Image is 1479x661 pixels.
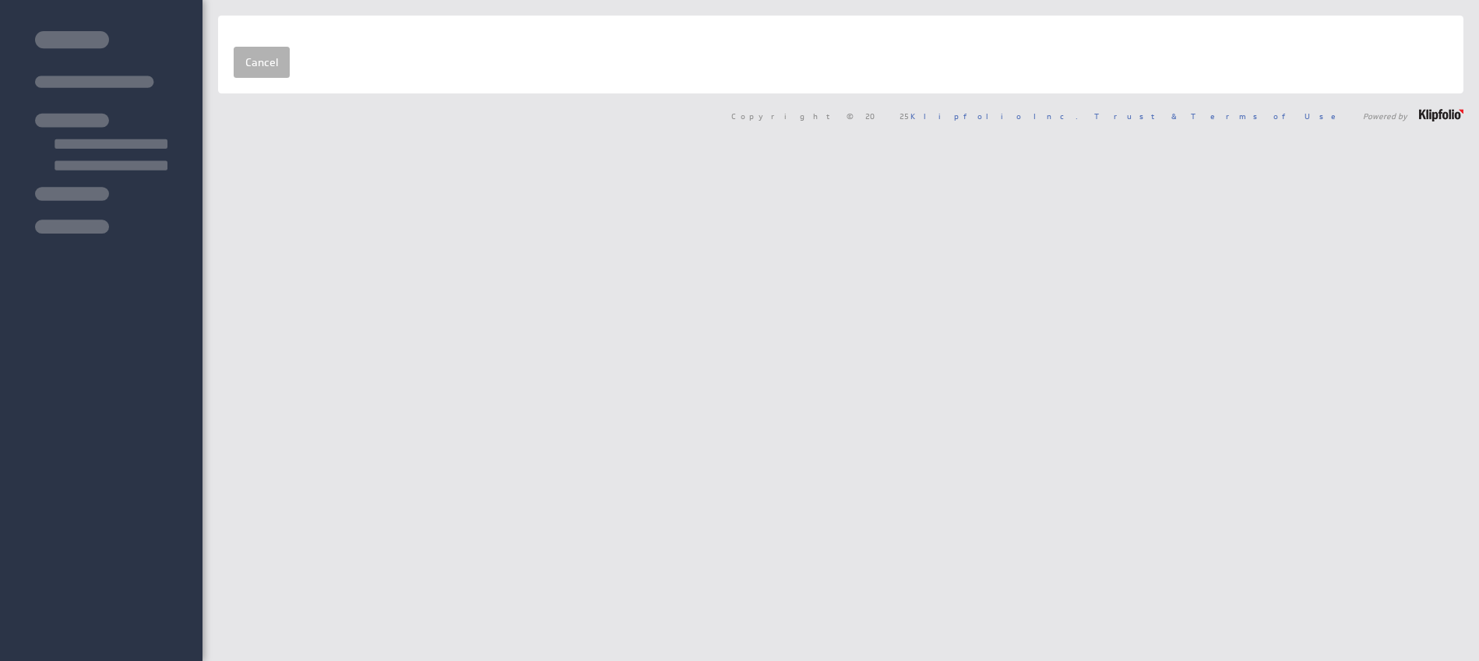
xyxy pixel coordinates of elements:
a: Cancel [234,47,290,78]
a: Trust & Terms of Use [1094,111,1347,121]
img: logo-footer.png [1419,109,1463,121]
span: Copyright © 2025 [731,112,1078,120]
img: skeleton-sidenav.svg [35,31,167,234]
a: Klipfolio Inc. [910,111,1078,121]
span: Powered by [1363,112,1407,120]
